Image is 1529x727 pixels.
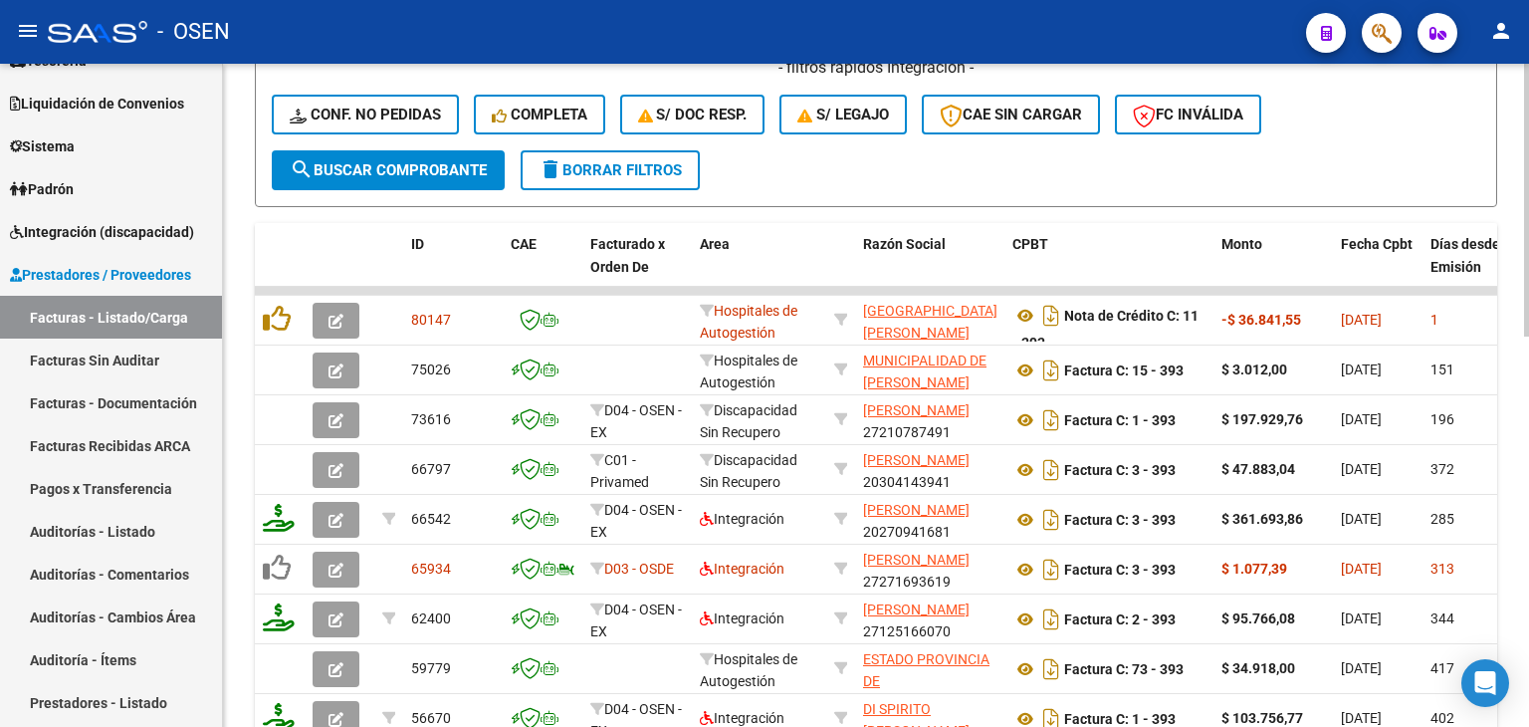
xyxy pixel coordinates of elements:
[1341,561,1382,577] span: [DATE]
[1341,312,1382,328] span: [DATE]
[157,10,230,54] span: - OSEN
[863,350,996,391] div: 30999006058
[1221,236,1262,252] span: Monto
[503,223,582,311] datatable-header-cell: CAE
[863,648,996,690] div: 30673377544
[1430,461,1454,477] span: 372
[290,157,314,181] mat-icon: search
[863,236,946,252] span: Razón Social
[1341,660,1382,676] span: [DATE]
[411,561,451,577] span: 65934
[638,106,748,123] span: S/ Doc Resp.
[272,95,459,134] button: Conf. no pedidas
[1430,411,1454,427] span: 196
[863,552,970,568] span: [PERSON_NAME]
[863,353,986,391] span: MUNICIPALIDAD DE [PERSON_NAME]
[700,236,730,252] span: Area
[1221,411,1303,427] strong: $ 197.929,76
[10,221,194,243] span: Integración (discapacidad)
[290,106,441,123] span: Conf. no pedidas
[779,95,907,134] button: S/ legajo
[1341,362,1382,377] span: [DATE]
[521,150,700,190] button: Borrar Filtros
[1064,711,1176,727] strong: Factura C: 1 - 393
[492,106,587,123] span: Completa
[1064,363,1184,378] strong: Factura C: 15 - 393
[922,95,1100,134] button: CAE SIN CARGAR
[1038,653,1064,685] i: Descargar documento
[700,452,797,491] span: Discapacidad Sin Recupero
[10,178,74,200] span: Padrón
[1038,604,1064,635] i: Descargar documento
[940,106,1082,123] span: CAE SIN CARGAR
[1430,610,1454,626] span: 344
[863,399,996,441] div: 27210787491
[1064,562,1176,578] strong: Factura C: 3 - 393
[1221,561,1287,577] strong: $ 1.077,39
[539,161,682,179] span: Borrar Filtros
[511,236,537,252] span: CAE
[863,402,970,418] span: [PERSON_NAME]
[700,402,797,441] span: Discapacidad Sin Recupero
[863,602,970,617] span: [PERSON_NAME]
[411,312,451,328] span: 80147
[1489,19,1513,43] mat-icon: person
[1221,610,1295,626] strong: $ 95.766,08
[411,236,424,252] span: ID
[863,599,996,640] div: 27125166070
[1221,511,1303,527] strong: $ 361.693,86
[692,223,826,311] datatable-header-cell: Area
[1430,236,1500,275] span: Días desde Emisión
[1221,710,1303,726] strong: $ 103.756,77
[1430,660,1454,676] span: 417
[1461,659,1509,707] div: Open Intercom Messenger
[411,710,451,726] span: 56670
[1221,461,1295,477] strong: $ 47.883,04
[863,452,970,468] span: [PERSON_NAME]
[700,710,784,726] span: Integración
[700,561,784,577] span: Integración
[1064,661,1184,677] strong: Factura C: 73 - 393
[1012,236,1048,252] span: CPBT
[539,157,562,181] mat-icon: delete
[1064,611,1176,627] strong: Factura C: 2 - 393
[590,236,665,275] span: Facturado x Orden De
[863,449,996,491] div: 20304143941
[1341,610,1382,626] span: [DATE]
[1115,95,1261,134] button: FC Inválida
[1064,462,1176,478] strong: Factura C: 3 - 393
[411,362,451,377] span: 75026
[1341,411,1382,427] span: [DATE]
[403,223,503,311] datatable-header-cell: ID
[1038,300,1064,332] i: Descargar documento
[863,502,970,518] span: [PERSON_NAME]
[10,264,191,286] span: Prestadores / Proveedores
[1221,312,1301,328] strong: -$ 36.841,55
[620,95,765,134] button: S/ Doc Resp.
[1064,512,1176,528] strong: Factura C: 3 - 393
[582,223,692,311] datatable-header-cell: Facturado x Orden De
[863,303,997,342] span: [GEOGRAPHIC_DATA][PERSON_NAME]
[604,561,674,577] span: D03 - OSDE
[1213,223,1333,311] datatable-header-cell: Monto
[1430,561,1454,577] span: 313
[272,57,1480,79] h4: - filtros rápidos Integración -
[1038,404,1064,436] i: Descargar documento
[590,402,697,464] span: D04 - OSEN - EX [PERSON_NAME]
[700,511,784,527] span: Integración
[1430,312,1438,328] span: 1
[272,150,505,190] button: Buscar Comprobante
[700,353,797,391] span: Hospitales de Autogestión
[1012,308,1199,351] strong: Nota de Crédito C: 11 - 393
[590,602,697,663] span: D04 - OSEN - EX [PERSON_NAME]
[700,610,784,626] span: Integración
[1333,223,1422,311] datatable-header-cell: Fecha Cpbt
[1341,236,1413,252] span: Fecha Cpbt
[411,411,451,427] span: 73616
[1221,362,1287,377] strong: $ 3.012,00
[590,502,697,564] span: D04 - OSEN - EX [PERSON_NAME]
[1004,223,1213,311] datatable-header-cell: CPBT
[411,660,451,676] span: 59779
[1038,504,1064,536] i: Descargar documento
[411,461,451,477] span: 66797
